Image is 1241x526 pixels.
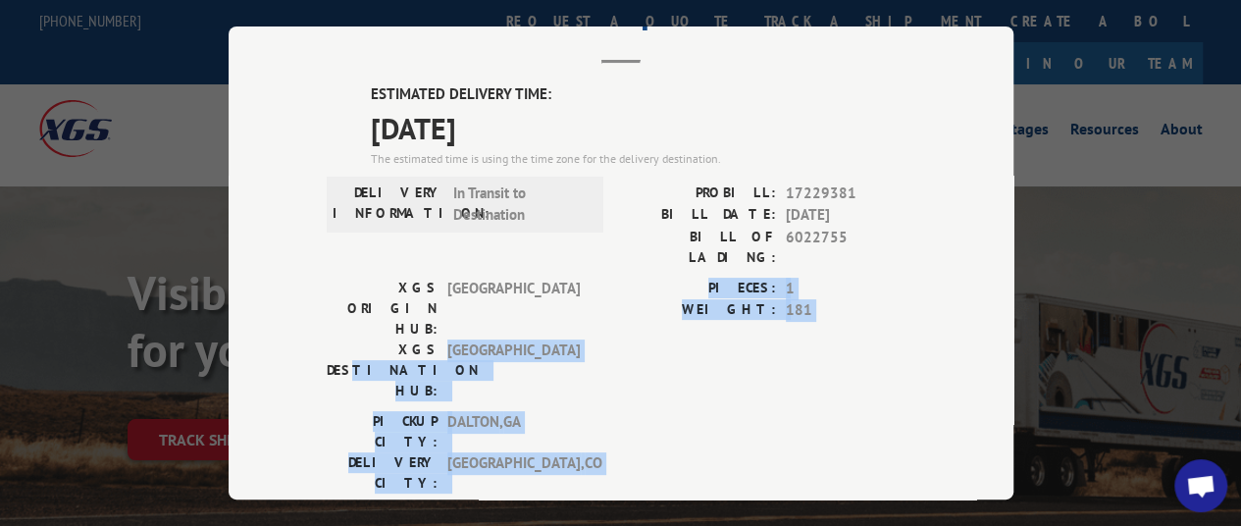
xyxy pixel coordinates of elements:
span: [GEOGRAPHIC_DATA] [447,339,580,400]
span: In Transit to Destination [453,182,586,226]
span: [GEOGRAPHIC_DATA] [447,277,580,339]
label: DELIVERY INFORMATION: [333,182,443,226]
span: [GEOGRAPHIC_DATA] , CO [447,451,580,493]
span: [DATE] [371,105,915,149]
span: 1 [786,277,915,299]
span: 181 [786,299,915,322]
div: The estimated time is using the time zone for the delivery destination. [371,149,915,167]
div: Open chat [1174,459,1227,512]
label: PICKUP CITY: [327,410,438,451]
label: DELIVERY CITY: [327,451,438,493]
label: BILL OF LADING: [621,226,776,267]
span: [DATE] [786,204,915,227]
label: PROBILL: [621,182,776,204]
label: ESTIMATED DELIVERY TIME: [371,83,915,106]
label: XGS DESTINATION HUB: [327,339,438,400]
span: DALTON , GA [447,410,580,451]
span: 17229381 [786,182,915,204]
span: 6022755 [786,226,915,267]
label: PIECES: [621,277,776,299]
label: BILL DATE: [621,204,776,227]
label: XGS ORIGIN HUB: [327,277,438,339]
label: WEIGHT: [621,299,776,322]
